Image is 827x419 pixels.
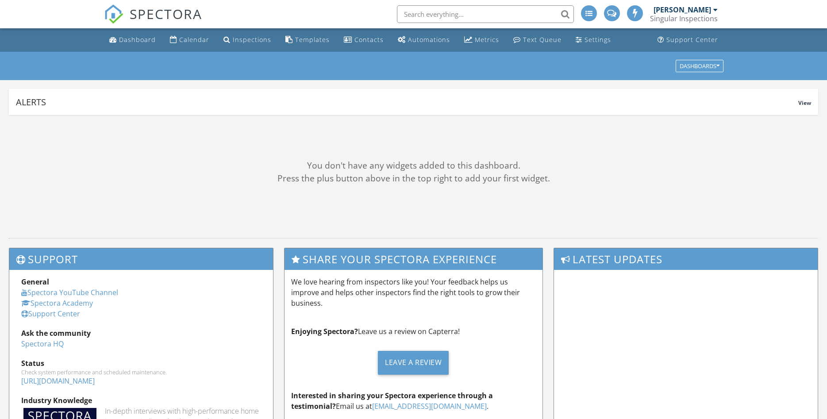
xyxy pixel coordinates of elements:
[104,4,123,24] img: The Best Home Inspection Software - Spectora
[291,326,536,337] p: Leave us a review on Capterra!
[397,5,574,23] input: Search everything...
[654,5,711,14] div: [PERSON_NAME]
[291,277,536,308] p: We love hearing from inspectors like you! Your feedback helps us improve and helps other inspecto...
[676,60,723,72] button: Dashboards
[378,351,449,375] div: Leave a Review
[282,32,333,48] a: Templates
[16,96,798,108] div: Alerts
[21,358,261,369] div: Status
[285,248,543,270] h3: Share Your Spectora Experience
[340,32,387,48] a: Contacts
[106,32,159,48] a: Dashboard
[666,35,718,44] div: Support Center
[21,309,80,319] a: Support Center
[9,172,818,185] div: Press the plus button above in the top right to add your first widget.
[21,288,118,297] a: Spectora YouTube Channel
[291,391,493,411] strong: Interested in sharing your Spectora experience through a testimonial?
[461,32,503,48] a: Metrics
[21,369,261,376] div: Check system performance and scheduled maintenance.
[21,277,49,287] strong: General
[291,390,536,411] p: Email us at .
[21,298,93,308] a: Spectora Academy
[554,248,818,270] h3: Latest Updates
[394,32,454,48] a: Automations (Advanced)
[130,4,202,23] span: SPECTORA
[233,35,271,44] div: Inspections
[104,12,202,31] a: SPECTORA
[179,35,209,44] div: Calendar
[475,35,499,44] div: Metrics
[798,99,811,107] span: View
[166,32,213,48] a: Calendar
[21,376,95,386] a: [URL][DOMAIN_NAME]
[119,35,156,44] div: Dashboard
[21,339,64,349] a: Spectora HQ
[572,32,615,48] a: Settings
[291,344,536,381] a: Leave a Review
[408,35,450,44] div: Automations
[21,395,261,406] div: Industry Knowledge
[295,35,330,44] div: Templates
[650,14,718,23] div: Singular Inspections
[510,32,565,48] a: Text Queue
[585,35,611,44] div: Settings
[372,401,487,411] a: [EMAIL_ADDRESS][DOMAIN_NAME]
[680,63,719,69] div: Dashboards
[9,248,273,270] h3: Support
[291,327,358,336] strong: Enjoying Spectora?
[523,35,562,44] div: Text Queue
[220,32,275,48] a: Inspections
[354,35,384,44] div: Contacts
[21,328,261,338] div: Ask the community
[9,159,818,172] div: You don't have any widgets added to this dashboard.
[654,32,722,48] a: Support Center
